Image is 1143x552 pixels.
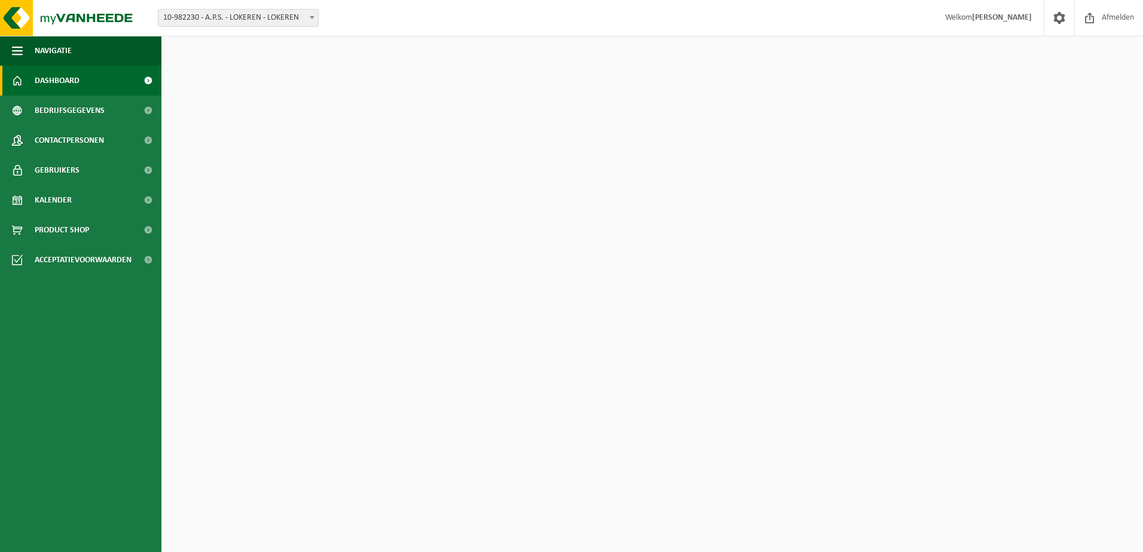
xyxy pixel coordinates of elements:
[35,96,105,125] span: Bedrijfsgegevens
[35,155,80,185] span: Gebruikers
[35,36,72,66] span: Navigatie
[158,9,319,27] span: 10-982230 - A.P.S. - LOKEREN - LOKEREN
[35,245,132,275] span: Acceptatievoorwaarden
[158,10,318,26] span: 10-982230 - A.P.S. - LOKEREN - LOKEREN
[972,13,1032,22] strong: [PERSON_NAME]
[35,215,89,245] span: Product Shop
[35,66,80,96] span: Dashboard
[35,185,72,215] span: Kalender
[35,125,104,155] span: Contactpersonen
